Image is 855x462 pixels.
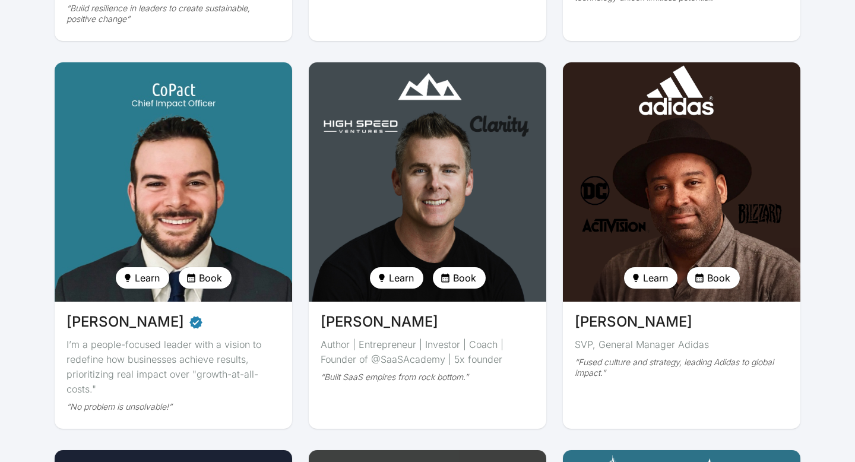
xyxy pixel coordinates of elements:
[389,271,414,285] span: Learn
[66,311,184,333] span: [PERSON_NAME]
[624,267,677,289] button: Learn
[321,372,534,382] div: “Built SaaS empires from rock bottom.”
[199,271,222,285] span: Book
[179,267,232,289] button: Book
[116,267,169,289] button: Learn
[563,62,800,302] img: avatar of Daniel Cherry III
[707,271,730,285] span: Book
[66,401,280,412] div: “No problem is unsolvable!”
[305,59,550,305] img: avatar of Dan Martell
[321,337,534,367] div: Author | Entrepreneur | Investor | Coach | Founder of @SaaSAcademy | 5x founder
[575,311,692,333] span: [PERSON_NAME]
[687,267,740,289] button: Book
[643,271,668,285] span: Learn
[66,3,280,24] div: “Build resilience in leaders to create sustainable, positive change”
[321,311,438,333] span: [PERSON_NAME]
[135,271,160,285] span: Learn
[453,271,476,285] span: Book
[575,337,788,352] div: SVP, General Manager Adidas
[55,62,292,302] img: avatar of Zach Beegal
[66,337,280,397] div: I’m a people-focused leader with a vision to redefine how businesses achieve results, prioritizin...
[575,357,788,378] div: “Fused culture and strategy, leading Adidas to global impact.”
[370,267,423,289] button: Learn
[189,311,203,333] span: Verified partner - Zach Beegal
[433,267,486,289] button: Book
